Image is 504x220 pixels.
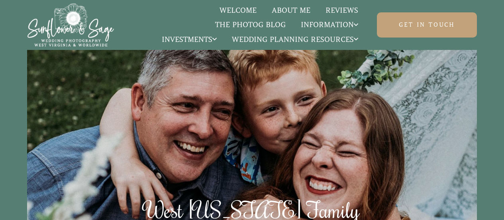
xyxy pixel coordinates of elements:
span: Information [301,21,358,29]
span: Get in touch [399,21,455,29]
a: Get in touch [377,12,477,37]
img: Sunflower & Sage Wedding Photography [27,3,115,47]
a: Investments [154,34,224,45]
a: Information [293,20,366,30]
a: The Photog Blog [208,20,293,30]
span: Wedding Planning Resources [232,36,358,44]
a: Reviews [318,5,366,16]
span: Investments [162,36,217,44]
a: Wedding Planning Resources [224,34,366,45]
a: Welcome [212,5,264,16]
a: About Me [264,5,318,16]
